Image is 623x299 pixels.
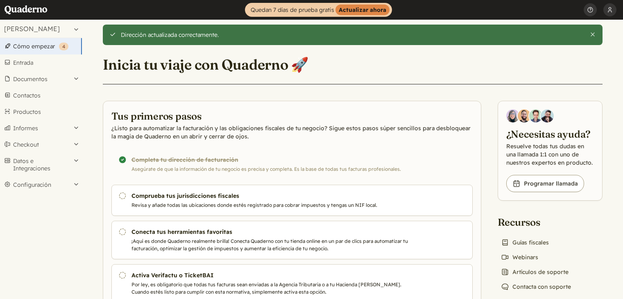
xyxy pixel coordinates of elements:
[131,202,411,209] p: Revisa y añade todas las ubicaciones donde estés registrado para cobrar impuestos y tengas un NIF...
[62,43,65,50] span: 4
[506,127,594,140] h2: ¿Necesitas ayuda?
[506,175,584,192] a: Programar llamada
[103,56,309,74] h1: Inicia tu viaje con Quaderno 🚀
[131,238,411,252] p: ¡Aquí es donde Quaderno realmente brilla! Conecta Quaderno con tu tienda online en un par de clic...
[498,281,574,292] a: Contacta con soporte
[518,109,531,122] img: Jairo Fumero, Account Executive at Quaderno
[529,109,542,122] img: Ivo Oltmans, Business Developer at Quaderno
[335,5,390,15] strong: Actualizar ahora
[589,31,596,38] button: Cierra esta alerta
[111,109,473,122] h2: Tus primeros pasos
[498,215,574,229] h2: Recursos
[541,109,554,122] img: Javier Rubio, DevRel at Quaderno
[245,3,392,17] a: Quedan 7 días de prueba gratisActualizar ahora
[121,31,583,39] div: Dirección actualizada correctamente.
[498,251,541,263] a: Webinars
[131,228,411,236] h3: Conecta tus herramientas favoritas
[131,281,411,296] p: Por ley, es obligatorio que todas tus facturas sean enviadas a la Agencia Tributaria o a tu Hacie...
[498,266,572,278] a: Artículos de soporte
[111,185,473,216] a: Comprueba tus jurisdicciones fiscales Revisa y añade todas las ubicaciones donde estés registrado...
[111,221,473,259] a: Conecta tus herramientas favoritas ¡Aquí es donde Quaderno realmente brilla! Conecta Quaderno con...
[498,237,552,248] a: Guías fiscales
[131,192,411,200] h3: Comprueba tus jurisdicciones fiscales
[131,271,411,279] h3: Activa Verifactu o TicketBAI
[111,124,473,140] p: ¿Listo para automatizar la facturación y las obligaciones fiscales de tu negocio? Sigue estos pas...
[506,109,519,122] img: Diana Carrasco, Account Executive at Quaderno
[506,142,594,167] p: Resuelve todas tus dudas en una llamada 1:1 con uno de nuestros expertos en producto.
